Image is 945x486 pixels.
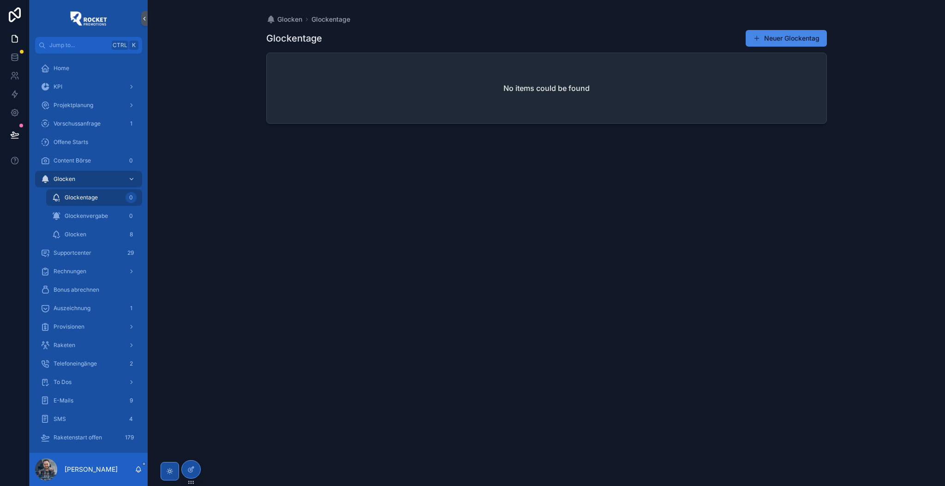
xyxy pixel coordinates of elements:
div: 0 [126,192,137,203]
a: Raketen [35,337,142,354]
a: Auszeichnung1 [35,300,142,317]
span: Auszeichnung [54,305,90,312]
a: Content Börse0 [35,152,142,169]
div: 1 [126,450,137,462]
a: KPI [35,78,142,95]
a: Glocken [266,15,302,24]
span: Glocken [54,175,75,183]
span: KPI [54,83,62,90]
h1: Glockentage [266,32,322,45]
span: Glocken [65,231,86,238]
a: To Dos [35,374,142,390]
a: Telefoneingänge2 [35,355,142,372]
span: Ctrl [112,41,128,50]
a: Provisionen [35,318,142,335]
span: Content Börse [54,157,91,164]
a: Vorschussanfrage1 [35,115,142,132]
span: SMS [54,415,66,423]
div: 179 [122,432,137,443]
span: Projektplanung [54,102,93,109]
span: E-Mails [54,397,73,404]
a: Raketenstart offen179 [35,429,142,446]
span: Glockentage [65,194,98,201]
a: Supportcenter29 [35,245,142,261]
a: SMS4 [35,411,142,427]
span: Raketenstart offen [54,434,102,441]
div: 9 [126,395,137,406]
span: Jump to... [49,42,108,49]
div: 29 [125,247,137,258]
span: Bonus abrechnen [54,286,99,294]
div: 1 [126,303,137,314]
div: 1 [126,118,137,129]
a: Glocken8 [46,226,142,243]
span: Vorschussanfrage [54,120,101,127]
a: Projektplanung [35,97,142,114]
a: Rechnungen [35,263,142,280]
span: K [130,42,138,49]
span: To Dos [54,378,72,386]
span: Supportcenter [54,249,91,257]
img: App logo [70,11,107,26]
a: Bonus abrechnen [35,282,142,298]
a: Geplante Projekte1 [35,448,142,464]
a: E-Mails9 [35,392,142,409]
a: Glockentage0 [46,189,142,206]
button: Jump to...CtrlK [35,37,142,54]
p: [PERSON_NAME] [65,465,118,474]
span: Rechnungen [54,268,86,275]
a: Offene Starts [35,134,142,150]
div: 4 [126,414,137,425]
span: Raketen [54,342,75,349]
span: Glocken [277,15,302,24]
a: Glockentage [311,15,350,24]
span: Home [54,65,69,72]
div: 0 [126,210,137,222]
div: 0 [126,155,137,166]
h2: No items could be found [503,83,590,94]
div: 8 [126,229,137,240]
a: Glockenvergabe0 [46,208,142,224]
span: Provisionen [54,323,84,330]
a: Home [35,60,142,77]
span: Telefoneingänge [54,360,97,367]
span: Geplante Projekte [54,452,101,460]
span: Glockenvergabe [65,212,108,220]
div: 2 [126,358,137,369]
div: scrollable content [30,54,148,453]
span: Offene Starts [54,138,88,146]
a: Glocken [35,171,142,187]
button: Neuer Glockentag [746,30,827,47]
